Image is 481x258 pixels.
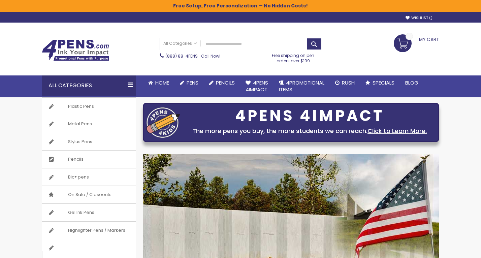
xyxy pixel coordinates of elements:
[160,38,200,49] a: All Categories
[367,127,427,135] a: Click to Learn More.
[61,186,118,203] span: On Sale / Closeouts
[373,79,394,86] span: Specials
[61,133,99,151] span: Stylus Pens
[165,53,220,59] span: - Call Now!
[42,186,136,203] a: On Sale / Closeouts
[342,79,355,86] span: Rush
[184,126,436,136] div: The more pens you buy, the more students we can reach.
[406,15,432,21] a: Wishlist
[61,168,96,186] span: Bic® pens
[143,75,174,90] a: Home
[61,115,99,133] span: Metal Pens
[216,79,235,86] span: Pencils
[42,133,136,151] a: Stylus Pens
[42,204,136,221] a: Gel Ink Pens
[360,75,400,90] a: Specials
[61,222,132,239] span: Highlighter Pens / Markers
[187,79,198,86] span: Pens
[246,79,268,93] span: 4Pens 4impact
[174,75,204,90] a: Pens
[265,50,322,64] div: Free shipping on pen orders over $199
[330,75,360,90] a: Rush
[61,204,101,221] span: Gel Ink Pens
[42,98,136,115] a: Plastic Pens
[279,79,324,93] span: 4PROMOTIONAL ITEMS
[61,151,90,168] span: Pencils
[400,75,424,90] a: Blog
[61,98,101,115] span: Plastic Pens
[42,115,136,133] a: Metal Pens
[42,75,136,96] div: All Categories
[163,41,197,46] span: All Categories
[42,222,136,239] a: Highlighter Pens / Markers
[184,109,436,123] div: 4PENS 4IMPACT
[42,151,136,168] a: Pencils
[42,168,136,186] a: Bic® pens
[147,107,180,138] img: four_pen_logo.png
[405,79,418,86] span: Blog
[165,53,198,59] a: (888) 88-4PENS
[240,75,274,97] a: 4Pens4impact
[204,75,240,90] a: Pencils
[274,75,330,97] a: 4PROMOTIONALITEMS
[42,39,109,61] img: 4Pens Custom Pens and Promotional Products
[155,79,169,86] span: Home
